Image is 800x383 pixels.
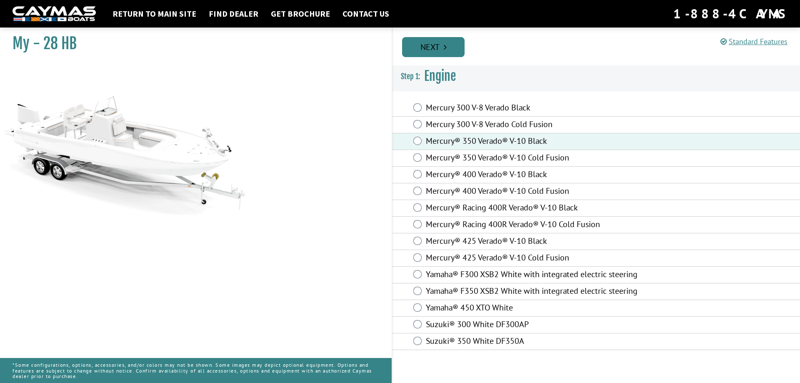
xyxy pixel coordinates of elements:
[426,153,650,165] label: Mercury® 350 Verado® V-10 Cold Fusion
[426,286,650,298] label: Yamaha® F350 XSB2 White with integrated electric steering
[426,336,650,348] label: Suzuki® 350 White DF350A
[426,269,650,281] label: Yamaha® F300 XSB2 White with integrated electric steering
[426,203,650,215] label: Mercury® Racing 400R Verado® V-10 Black
[205,8,262,19] a: Find Dealer
[426,236,650,248] label: Mercury® 425 Verado® V-10 Black
[12,6,96,22] img: white-logo-c9c8dbefe5ff5ceceb0f0178aa75bf4bb51f6bca0971e226c86eb53dfe498488.png
[426,103,650,115] label: Mercury 300 V-8 Verado Black
[12,358,379,383] p: *Some configurations, options, accessories, and/or colors may not be shown. Some images may depic...
[426,303,650,315] label: Yamaha® 450 XTO White
[338,8,393,19] a: Contact Us
[400,36,800,57] ul: Pagination
[12,34,371,53] h1: My - 28 HB
[673,5,787,23] div: 1-888-4CAYMAS
[426,136,650,148] label: Mercury® 350 Verado® V-10 Black
[426,219,650,231] label: Mercury® Racing 400R Verado® V-10 Cold Fusion
[426,169,650,181] label: Mercury® 400 Verado® V-10 Black
[108,8,200,19] a: Return to main site
[426,253,650,265] label: Mercury® 425 Verado® V-10 Cold Fusion
[426,186,650,198] label: Mercury® 400 Verado® V-10 Cold Fusion
[402,37,465,57] a: Next
[720,37,787,46] a: Standard Features
[426,119,650,131] label: Mercury 300 V-8 Verado Cold Fusion
[426,319,650,331] label: Suzuki® 300 White DF300AP
[267,8,334,19] a: Get Brochure
[392,61,800,92] h3: Engine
